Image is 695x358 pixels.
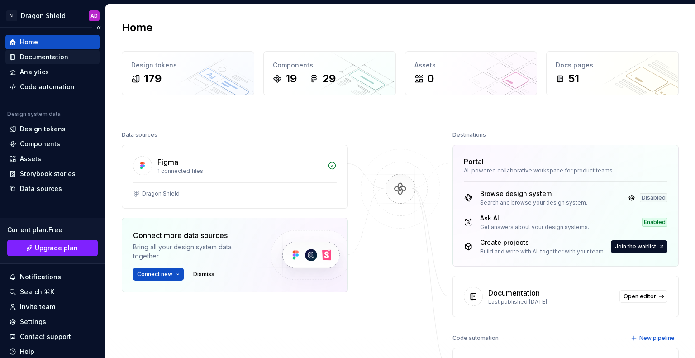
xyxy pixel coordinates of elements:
[480,189,587,198] div: Browse design system
[20,67,49,76] div: Analytics
[20,53,68,62] div: Documentation
[20,317,46,326] div: Settings
[273,61,386,70] div: Components
[5,137,100,151] a: Components
[628,332,679,344] button: New pipeline
[414,61,528,70] div: Assets
[20,347,34,356] div: Help
[6,10,17,21] div: AT
[5,285,100,299] button: Search ⌘K
[5,181,100,196] a: Data sources
[122,51,254,95] a: Design tokens179
[90,12,98,19] div: AD
[20,38,38,47] div: Home
[322,72,336,86] div: 29
[5,50,100,64] a: Documentation
[5,152,100,166] a: Assets
[480,248,605,255] div: Build and write with AI, together with your team.
[20,139,60,148] div: Components
[7,225,98,234] div: Current plan : Free
[263,51,396,95] a: Components1929
[5,35,100,49] a: Home
[137,271,172,278] span: Connect new
[464,156,484,167] div: Portal
[405,51,538,95] a: Assets0
[480,214,589,223] div: Ask AI
[157,167,322,175] div: 1 connected files
[193,271,214,278] span: Dismiss
[20,287,54,296] div: Search ⌘K
[20,272,61,282] div: Notifications
[122,20,152,35] h2: Home
[7,240,98,256] button: Upgrade plan
[35,243,78,253] span: Upgrade plan
[639,334,675,342] span: New pipeline
[20,184,62,193] div: Data sources
[7,110,61,118] div: Design system data
[615,243,656,250] span: Join the waitlist
[5,167,100,181] a: Storybook stories
[144,72,162,86] div: 179
[5,270,100,284] button: Notifications
[568,72,579,86] div: 51
[20,124,66,134] div: Design tokens
[21,11,66,20] div: Dragon Shield
[480,238,605,247] div: Create projects
[286,72,297,86] div: 19
[92,21,105,34] button: Collapse sidebar
[122,129,157,141] div: Data sources
[480,199,587,206] div: Search and browse your design system.
[619,290,667,303] a: Open editor
[5,122,100,136] a: Design tokens
[546,51,679,95] a: Docs pages51
[452,129,486,141] div: Destinations
[142,190,180,197] div: Dragon Shield
[20,82,75,91] div: Code automation
[642,218,667,227] div: Enabled
[2,6,103,25] button: ATDragon ShieldAD
[488,298,614,305] div: Last published [DATE]
[5,80,100,94] a: Code automation
[133,243,255,261] div: Bring all your design system data together.
[5,65,100,79] a: Analytics
[640,193,667,202] div: Disabled
[20,154,41,163] div: Assets
[427,72,434,86] div: 0
[624,293,656,300] span: Open editor
[20,169,76,178] div: Storybook stories
[20,302,55,311] div: Invite team
[5,329,100,344] button: Contact support
[488,287,540,298] div: Documentation
[133,268,184,281] button: Connect new
[189,268,219,281] button: Dismiss
[133,230,255,241] div: Connect more data sources
[611,240,667,253] button: Join the waitlist
[5,300,100,314] a: Invite team
[556,61,669,70] div: Docs pages
[480,224,589,231] div: Get answers about your design systems.
[20,332,71,341] div: Contact support
[157,157,178,167] div: Figma
[131,61,245,70] div: Design tokens
[122,145,348,209] a: Figma1 connected filesDragon Shield
[464,167,667,174] div: AI-powered collaborative workspace for product teams.
[452,332,499,344] div: Code automation
[5,315,100,329] a: Settings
